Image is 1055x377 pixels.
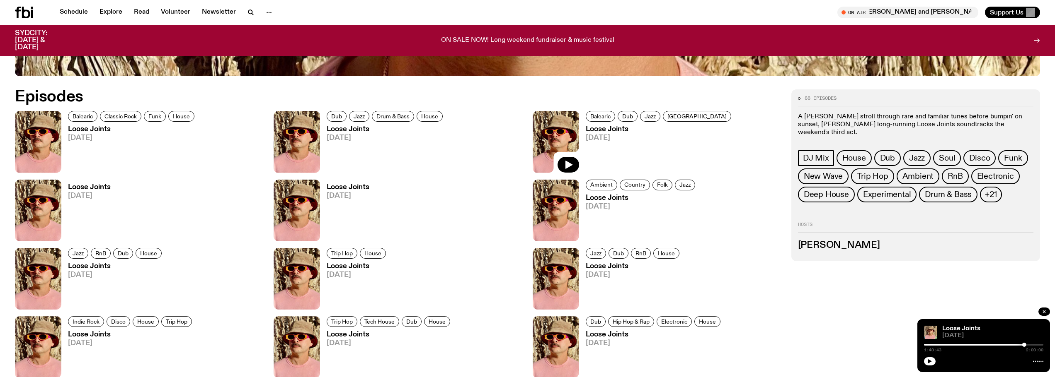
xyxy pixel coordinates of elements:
[942,333,1043,339] span: [DATE]
[68,248,88,259] a: Jazz
[586,195,698,202] h3: Loose Joints
[61,126,197,173] a: Loose Joints[DATE]
[939,154,955,163] span: Soul
[331,319,353,325] span: Trip Hop
[971,168,1020,184] a: Electronic
[586,126,734,133] h3: Loose Joints
[61,184,111,241] a: Loose Joints[DATE]
[618,111,638,122] a: Dub
[15,89,695,104] h2: Episodes
[68,134,197,142] span: [DATE]
[73,319,99,325] span: Indie Rock
[320,184,369,241] a: Loose Joints[DATE]
[942,168,968,184] a: RnB
[805,96,837,101] span: 88 episodes
[360,248,386,259] a: House
[579,263,682,310] a: Loose Joints[DATE]
[68,192,111,199] span: [DATE]
[68,184,111,191] h3: Loose Joints
[613,319,650,325] span: Hip Hop & Rap
[902,172,934,181] span: Ambient
[327,331,453,338] h3: Loose Joints
[586,316,606,327] a: Dub
[657,182,668,188] span: Folk
[590,250,601,256] span: Jazz
[68,271,164,279] span: [DATE]
[95,250,106,256] span: RnB
[663,111,731,122] a: [GEOGRAPHIC_DATA]
[327,126,445,133] h3: Loose Joints
[586,203,698,210] span: [DATE]
[417,111,443,122] a: House
[327,184,369,191] h3: Loose Joints
[586,134,734,142] span: [DATE]
[144,111,166,122] a: Funk
[925,190,972,199] span: Drum & Bass
[977,172,1014,181] span: Electronic
[679,182,691,188] span: Jazz
[148,113,161,120] span: Funk
[586,248,606,259] a: Jazz
[156,7,195,18] a: Volunteer
[441,37,614,44] p: ON SALE NOW! Long weekend fundraiser & music festival
[100,111,141,122] a: Classic Rock
[969,154,990,163] span: Disco
[590,182,613,188] span: Ambient
[798,168,849,184] a: New Wave
[197,7,241,18] a: Newsletter
[804,190,849,199] span: Deep House
[851,168,894,184] a: Trip Hop
[645,113,656,120] span: Jazz
[798,222,1033,232] h2: Hosts
[15,111,61,173] img: Tyson stands in front of a paperbark tree wearing orange sunglasses, a suede bucket hat and a pin...
[985,7,1040,18] button: Support Us
[320,263,388,310] a: Loose Joints[DATE]
[694,316,720,327] a: House
[798,187,855,202] a: Deep House
[68,126,197,133] h3: Loose Joints
[1004,154,1022,163] span: Funk
[948,172,963,181] span: RnB
[903,150,931,166] a: Jazz
[168,111,194,122] a: House
[1026,348,1043,352] span: 2:00:00
[990,9,1023,16] span: Support Us
[640,111,660,122] a: Jazz
[372,111,414,122] a: Drum & Bass
[73,250,84,256] span: Jazz
[998,150,1028,166] a: Funk
[631,248,651,259] a: RnB
[586,263,682,270] h3: Loose Joints
[349,111,369,122] a: Jazz
[652,180,672,190] a: Folk
[586,180,617,190] a: Ambient
[635,250,646,256] span: RnB
[327,134,445,142] span: [DATE]
[129,7,154,18] a: Read
[924,326,937,339] img: Tyson stands in front of a paperbark tree wearing orange sunglasses, a suede bucket hat and a pin...
[137,319,154,325] span: House
[942,325,980,332] a: Loose Joints
[857,172,888,181] span: Trip Hop
[586,331,723,338] h3: Loose Joints
[376,113,410,120] span: Drum & Bass
[161,316,192,327] a: Trip Hop
[61,263,164,310] a: Loose Joints[DATE]
[667,113,727,120] span: [GEOGRAPHIC_DATA]
[804,172,843,181] span: New Wave
[675,180,695,190] a: Jazz
[95,7,127,18] a: Explore
[140,250,157,256] span: House
[107,316,130,327] a: Disco
[166,319,187,325] span: Trip Hop
[658,250,675,256] span: House
[331,250,353,256] span: Trip Hop
[985,190,997,199] span: +21
[622,113,633,120] span: Dub
[613,250,624,256] span: Dub
[863,190,911,199] span: Experimental
[897,168,940,184] a: Ambient
[579,126,734,173] a: Loose Joints[DATE]
[136,248,162,259] a: House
